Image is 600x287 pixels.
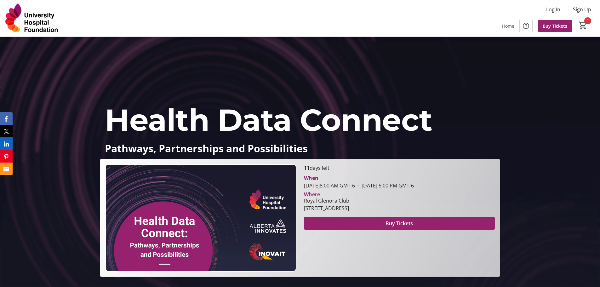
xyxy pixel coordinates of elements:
[304,182,355,189] span: [DATE] 8:00 AM GMT-6
[538,20,572,32] a: Buy Tickets
[4,3,60,34] img: University Hospital Foundation's Logo
[304,164,495,172] p: days left
[573,6,591,13] span: Sign Up
[568,4,596,14] button: Sign Up
[105,143,495,154] p: Pathways, Partnerships and Possibilities
[497,20,519,32] a: Home
[105,101,432,138] span: Health Data Connect
[105,164,296,272] img: Campaign CTA Media Photo
[520,20,532,32] button: Help
[355,182,414,189] span: [DATE] 5:00 PM GMT-6
[543,23,567,29] span: Buy Tickets
[502,23,514,29] span: Home
[304,217,495,230] button: Buy Tickets
[541,4,565,14] button: Log In
[304,164,310,171] span: 11
[304,174,318,182] div: When
[386,220,413,227] span: Buy Tickets
[304,204,349,212] div: [STREET_ADDRESS]
[546,6,560,13] span: Log In
[304,197,349,204] div: Royal Glenora Club
[577,20,589,31] button: Cart
[304,192,320,197] div: Where
[355,182,362,189] span: -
